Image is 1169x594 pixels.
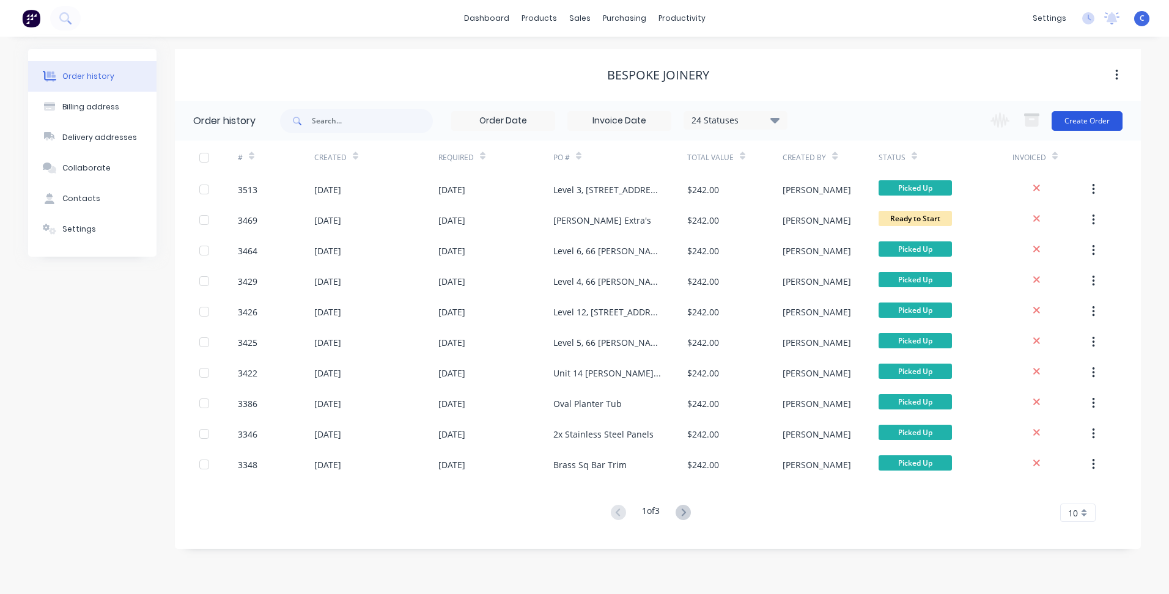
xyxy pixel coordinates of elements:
[28,214,157,244] button: Settings
[684,114,787,127] div: 24 Statuses
[687,275,719,288] div: $242.00
[687,336,719,349] div: $242.00
[879,152,905,163] div: Status
[783,428,851,441] div: [PERSON_NAME]
[687,152,734,163] div: Total Value
[238,336,257,349] div: 3425
[879,333,952,348] span: Picked Up
[783,275,851,288] div: [PERSON_NAME]
[553,244,663,257] div: Level 6, 66 [PERSON_NAME]
[193,114,256,128] div: Order history
[314,306,341,318] div: [DATE]
[28,122,157,153] button: Delivery addresses
[553,306,663,318] div: Level 12, [STREET_ADDRESS]
[652,9,712,28] div: productivity
[238,367,257,380] div: 3422
[1068,507,1078,519] span: 10
[438,152,474,163] div: Required
[438,397,465,410] div: [DATE]
[553,428,654,441] div: 2x Stainless Steel Panels
[238,183,257,196] div: 3513
[314,141,438,174] div: Created
[238,306,257,318] div: 3426
[452,112,555,130] input: Order Date
[238,214,257,227] div: 3469
[879,211,952,226] span: Ready to Start
[879,364,952,379] span: Picked Up
[783,367,851,380] div: [PERSON_NAME]
[687,183,719,196] div: $242.00
[1027,9,1072,28] div: settings
[879,302,952,318] span: Picked Up
[687,458,719,471] div: $242.00
[1012,152,1046,163] div: Invoiced
[28,92,157,122] button: Billing address
[22,9,40,28] img: Factory
[314,183,341,196] div: [DATE]
[563,9,597,28] div: sales
[312,109,433,133] input: Search...
[314,428,341,441] div: [DATE]
[783,214,851,227] div: [PERSON_NAME]
[642,504,660,522] div: 1 of 3
[607,68,709,82] div: BeSpoke Joinery
[687,306,719,318] div: $242.00
[553,214,651,227] div: [PERSON_NAME] Extra's
[687,367,719,380] div: $242.00
[314,152,347,163] div: Created
[238,152,243,163] div: #
[879,141,1012,174] div: Status
[783,397,851,410] div: [PERSON_NAME]
[553,275,663,288] div: Level 4, 66 [PERSON_NAME]
[687,397,719,410] div: $242.00
[783,244,851,257] div: [PERSON_NAME]
[238,458,257,471] div: 3348
[553,152,570,163] div: PO #
[1052,111,1123,131] button: Create Order
[28,153,157,183] button: Collaborate
[687,141,783,174] div: Total Value
[438,141,553,174] div: Required
[314,275,341,288] div: [DATE]
[62,224,96,235] div: Settings
[783,141,878,174] div: Created By
[438,336,465,349] div: [DATE]
[879,455,952,471] span: Picked Up
[783,152,826,163] div: Created By
[438,244,465,257] div: [DATE]
[314,367,341,380] div: [DATE]
[314,397,341,410] div: [DATE]
[687,244,719,257] div: $242.00
[879,394,952,409] span: Picked Up
[1140,13,1145,24] span: C
[62,193,100,204] div: Contacts
[438,428,465,441] div: [DATE]
[438,458,465,471] div: [DATE]
[783,306,851,318] div: [PERSON_NAME]
[62,132,137,143] div: Delivery addresses
[62,71,114,82] div: Order history
[62,101,119,112] div: Billing address
[783,458,851,471] div: [PERSON_NAME]
[238,244,257,257] div: 3464
[238,141,314,174] div: #
[438,275,465,288] div: [DATE]
[553,458,627,471] div: Brass Sq Bar Trim
[438,367,465,380] div: [DATE]
[687,428,719,441] div: $242.00
[515,9,563,28] div: products
[879,180,952,196] span: Picked Up
[62,163,111,174] div: Collaborate
[1012,141,1089,174] div: Invoiced
[438,183,465,196] div: [DATE]
[553,397,622,410] div: Oval Planter Tub
[553,141,687,174] div: PO #
[28,183,157,214] button: Contacts
[314,458,341,471] div: [DATE]
[553,367,663,380] div: Unit 14 [PERSON_NAME] Lift Walls
[438,214,465,227] div: [DATE]
[687,214,719,227] div: $242.00
[438,306,465,318] div: [DATE]
[879,425,952,440] span: Picked Up
[458,9,515,28] a: dashboard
